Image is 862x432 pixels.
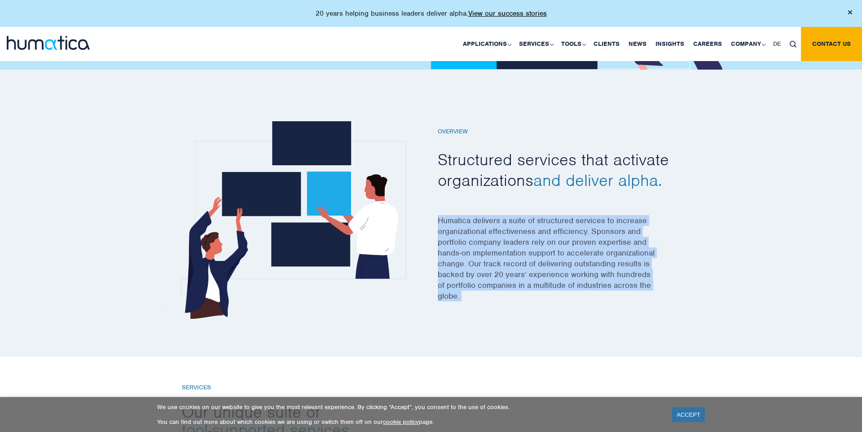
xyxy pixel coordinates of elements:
a: Services [515,27,557,61]
a: Insights [651,27,689,61]
img: serv1 [164,121,406,319]
a: Applications [458,27,515,61]
a: News [624,27,651,61]
span: and deliver alpha. [533,170,662,190]
a: Company [726,27,769,61]
img: search_icon [790,41,796,48]
a: Tools [557,27,589,61]
a: cookie policy [383,418,419,426]
a: View our success stories [468,9,547,18]
h2: Structured services that activate organizations [438,149,680,190]
a: ACCEPT [672,407,705,422]
p: We use cookies on our website to give you the most relevant experience. By clicking “Accept”, you... [157,403,661,411]
p: Humatica delivers a suite of structured services to increase organizational effectiveness and eff... [438,215,680,313]
span: DE [773,40,781,48]
h6: Overview [438,128,680,136]
a: Contact us [801,27,862,61]
img: logo [7,36,90,50]
a: DE [769,27,785,61]
p: You can find out more about which cookies we are using or switch them off on our page. [157,418,661,426]
a: Careers [689,27,726,61]
p: 20 years helping business leaders deliver alpha. [316,9,547,18]
h6: Services [182,384,680,392]
a: Clients [589,27,624,61]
